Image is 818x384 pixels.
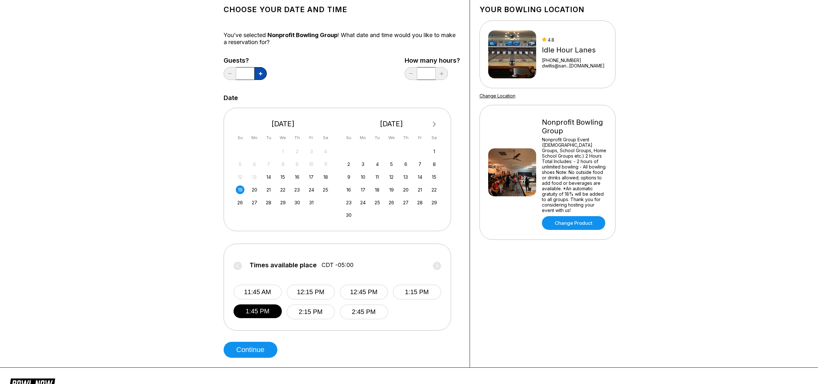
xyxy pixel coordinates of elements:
label: Date [224,94,238,101]
div: Choose Friday, November 7th, 2025 [416,160,424,168]
div: Fr [307,133,316,142]
div: Choose Tuesday, November 11th, 2025 [373,173,382,181]
div: Choose Sunday, November 16th, 2025 [345,185,353,194]
div: Not available Sunday, October 5th, 2025 [236,160,244,168]
div: Choose Saturday, November 1st, 2025 [430,147,439,156]
div: Choose Friday, October 24th, 2025 [307,185,316,194]
div: Not available Saturday, October 11th, 2025 [321,160,330,168]
div: Choose Thursday, November 27th, 2025 [401,198,410,207]
div: Choose Monday, November 10th, 2025 [359,173,367,181]
button: Continue [224,342,277,358]
button: 11:45 AM [234,285,282,300]
div: Choose Friday, November 14th, 2025 [416,173,424,181]
div: Choose Thursday, October 23rd, 2025 [293,185,301,194]
div: Su [345,133,353,142]
div: Not available Monday, October 6th, 2025 [250,160,259,168]
div: Mo [359,133,367,142]
div: Not available Monday, October 13th, 2025 [250,173,259,181]
div: Choose Wednesday, November 5th, 2025 [387,160,396,168]
button: 12:45 PM [340,285,388,300]
div: Choose Saturday, October 18th, 2025 [321,173,330,181]
div: Choose Monday, October 27th, 2025 [250,198,259,207]
div: Nonprofit Bowling Group [542,118,607,135]
div: Choose Friday, October 31st, 2025 [307,198,316,207]
a: Change Location [480,93,515,98]
a: Change Product [542,216,605,230]
div: Choose Thursday, October 30th, 2025 [293,198,301,207]
div: Not available Wednesday, October 8th, 2025 [279,160,287,168]
button: 1:45 PM [234,304,282,318]
button: 12:15 PM [287,285,335,300]
button: 1:15 PM [393,285,441,300]
span: CDT -05:00 [322,262,353,269]
div: Tu [264,133,273,142]
div: Choose Tuesday, October 21st, 2025 [264,185,273,194]
button: 2:15 PM [287,304,335,319]
div: Choose Saturday, November 29th, 2025 [430,198,439,207]
div: Choose Monday, November 3rd, 2025 [359,160,367,168]
div: Choose Saturday, October 25th, 2025 [321,185,330,194]
div: You’ve selected ! What date and time would you like to make a reservation for? [224,32,460,46]
div: Choose Wednesday, October 29th, 2025 [279,198,287,207]
div: Choose Thursday, November 6th, 2025 [401,160,410,168]
div: Th [401,133,410,142]
div: Choose Thursday, November 13th, 2025 [401,173,410,181]
div: Choose Tuesday, November 18th, 2025 [373,185,382,194]
img: Idle Hour Lanes [488,30,536,78]
div: Not available Tuesday, October 7th, 2025 [264,160,273,168]
div: Choose Saturday, November 22nd, 2025 [430,185,439,194]
div: Not available Thursday, October 2nd, 2025 [293,147,301,156]
div: Tu [373,133,382,142]
div: Choose Wednesday, October 15th, 2025 [279,173,287,181]
div: Choose Wednesday, November 12th, 2025 [387,173,396,181]
button: Next Month [429,119,440,129]
div: [DATE] [342,120,441,128]
div: Sa [321,133,330,142]
div: Th [293,133,301,142]
div: Choose Friday, October 17th, 2025 [307,173,316,181]
div: Choose Friday, November 21st, 2025 [416,185,424,194]
div: Choose Tuesday, October 14th, 2025 [264,173,273,181]
h1: Your bowling location [480,5,615,14]
div: Choose Saturday, November 8th, 2025 [430,160,439,168]
div: Choose Friday, November 28th, 2025 [416,198,424,207]
div: Choose Monday, November 24th, 2025 [359,198,367,207]
div: Choose Monday, November 17th, 2025 [359,185,367,194]
span: Times available place [250,262,317,269]
div: Fr [416,133,424,142]
div: Choose Sunday, November 2nd, 2025 [345,160,353,168]
div: month 2025-10 [235,146,331,207]
h1: Choose your Date and time [224,5,460,14]
div: Not available Friday, October 10th, 2025 [307,160,316,168]
label: How many hours? [405,57,460,64]
div: Choose Sunday, November 30th, 2025 [345,211,353,219]
div: [DATE] [234,120,333,128]
a: dwillis@san...[DOMAIN_NAME] [542,63,605,68]
div: [PHONE_NUMBER] [542,58,605,63]
div: Sa [430,133,439,142]
div: Choose Tuesday, October 28th, 2025 [264,198,273,207]
div: Choose Monday, October 20th, 2025 [250,185,259,194]
div: Nonprofit Group Event ([DEMOGRAPHIC_DATA] Groups, School Groups, Home School Groups etc.) 2 Hours... [542,137,607,213]
div: Choose Thursday, October 16th, 2025 [293,173,301,181]
div: Choose Sunday, November 23rd, 2025 [345,198,353,207]
label: Guests? [224,57,267,64]
div: Choose Wednesday, November 19th, 2025 [387,185,396,194]
div: Choose Sunday, October 19th, 2025 [236,185,244,194]
div: Idle Hour Lanes [542,46,605,54]
div: Choose Tuesday, November 25th, 2025 [373,198,382,207]
button: 2:45 PM [340,304,388,319]
div: Not available Friday, October 3rd, 2025 [307,147,316,156]
div: Not available Saturday, October 4th, 2025 [321,147,330,156]
div: Choose Thursday, November 20th, 2025 [401,185,410,194]
div: Su [236,133,244,142]
img: Nonprofit Bowling Group [488,148,536,196]
div: month 2025-11 [344,146,440,220]
div: Choose Sunday, November 9th, 2025 [345,173,353,181]
div: Not available Wednesday, October 1st, 2025 [279,147,287,156]
div: Mo [250,133,259,142]
div: Choose Tuesday, November 4th, 2025 [373,160,382,168]
div: Choose Sunday, October 26th, 2025 [236,198,244,207]
div: Not available Thursday, October 9th, 2025 [293,160,301,168]
div: Choose Wednesday, October 22nd, 2025 [279,185,287,194]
